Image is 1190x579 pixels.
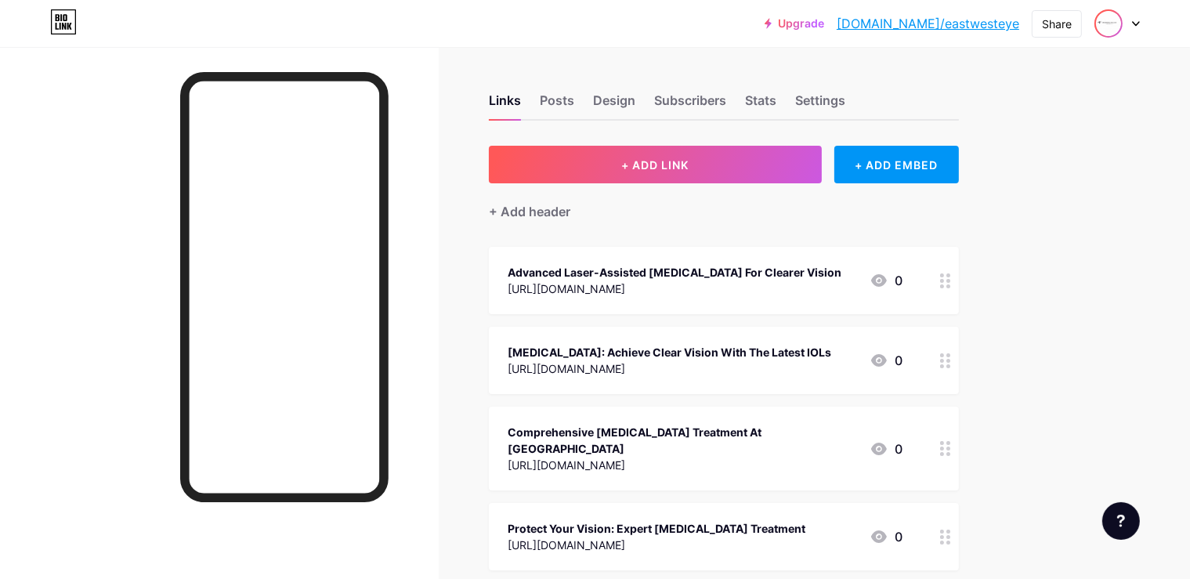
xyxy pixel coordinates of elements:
[1096,11,1121,36] img: eastwesteye
[508,360,831,377] div: [URL][DOMAIN_NAME]
[745,91,776,119] div: Stats
[489,202,570,221] div: + Add header
[834,146,959,183] div: + ADD EMBED
[837,14,1019,33] a: [DOMAIN_NAME]/eastwesteye
[870,271,902,290] div: 0
[654,91,726,119] div: Subscribers
[795,91,845,119] div: Settings
[621,158,689,172] span: + ADD LINK
[489,146,822,183] button: + ADD LINK
[870,440,902,458] div: 0
[508,520,805,537] div: Protect Your Vision: Expert [MEDICAL_DATA] Treatment
[593,91,635,119] div: Design
[508,537,805,553] div: [URL][DOMAIN_NAME]
[508,264,841,280] div: Advanced Laser-Assisted [MEDICAL_DATA] For Clearer Vision
[489,91,521,119] div: Links
[508,424,857,457] div: Comprehensive [MEDICAL_DATA] Treatment At [GEOGRAPHIC_DATA]
[508,344,831,360] div: [MEDICAL_DATA]: Achieve Clear Vision With The Latest IOLs
[508,280,841,297] div: [URL][DOMAIN_NAME]
[870,351,902,370] div: 0
[1042,16,1072,32] div: Share
[508,457,857,473] div: [URL][DOMAIN_NAME]
[765,17,824,30] a: Upgrade
[870,527,902,546] div: 0
[540,91,574,119] div: Posts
